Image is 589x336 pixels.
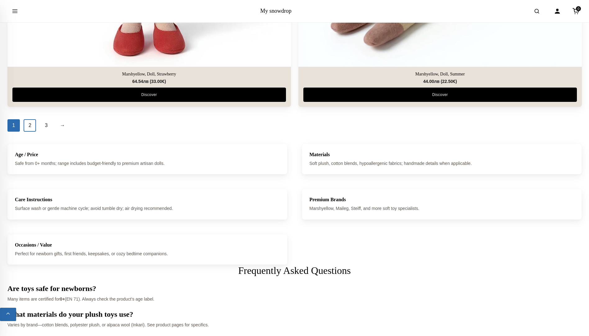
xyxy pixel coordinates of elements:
a: Marshyellow, Doll, Summer [303,71,577,77]
span: € [453,79,455,84]
h3: Age / Price [15,152,280,157]
button: Open search [528,2,546,20]
a: Discover Marshyellow, Doll, Strawberry [12,88,286,102]
h3: Care Instructions [15,197,280,202]
a: My snowdrop [260,8,292,14]
span: 33.00 [151,79,165,84]
a: Marshyellow, Doll, Strawberry [12,71,286,77]
a: 2 [24,119,36,132]
span: лв [143,79,149,84]
span: ( ) [150,79,166,84]
p: Safe from 0+ months; range includes budget-friendly to premium artisan dolls. [15,160,280,167]
span: Varies by brand—cotton blends, polyester plush, or alpaca wool (Inkari). See product pages for sp... [7,322,209,327]
a: → [56,119,69,132]
h3: Premium Brands [310,197,574,202]
span: 1 [7,119,20,132]
strong: 0+ [60,297,65,302]
h3: What materials do your plush toys use? [7,310,582,319]
a: Discover Marshyellow, Doll, Summer [303,88,577,102]
span: Many items are certified for (EN 71). Always check the product’s age label. [7,297,154,302]
p: Marshyellow, Maileg, Steiff, and more soft toy specialists. [310,205,574,212]
span: ( ) [441,79,457,84]
a: Account [550,4,564,18]
span: 0 [576,6,581,11]
h3: Are toys safe for newborns? [7,284,582,293]
h3: Materials [310,152,574,157]
span: € [162,79,165,84]
span: лв [434,79,439,84]
button: Open menu [6,2,24,20]
span: 64.54 [132,79,149,84]
p: Perfect for newborn gifts, first friends, keepsakes, or cozy bedtime companions. [15,250,280,257]
p: Surface wash or gentle machine cycle; avoid tumble dry; air drying recommended. [15,205,280,212]
p: Soft plush, cotton blends, hypoallergenic fabrics; handmade details when applicable. [310,160,574,167]
a: Cart [569,4,583,18]
h2: Frequently Asked Questions [7,265,582,276]
a: 3 [40,119,52,132]
span: 22.50 [442,79,455,84]
h3: Occasions / Value [15,242,280,248]
span: 44.00 [423,79,439,84]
